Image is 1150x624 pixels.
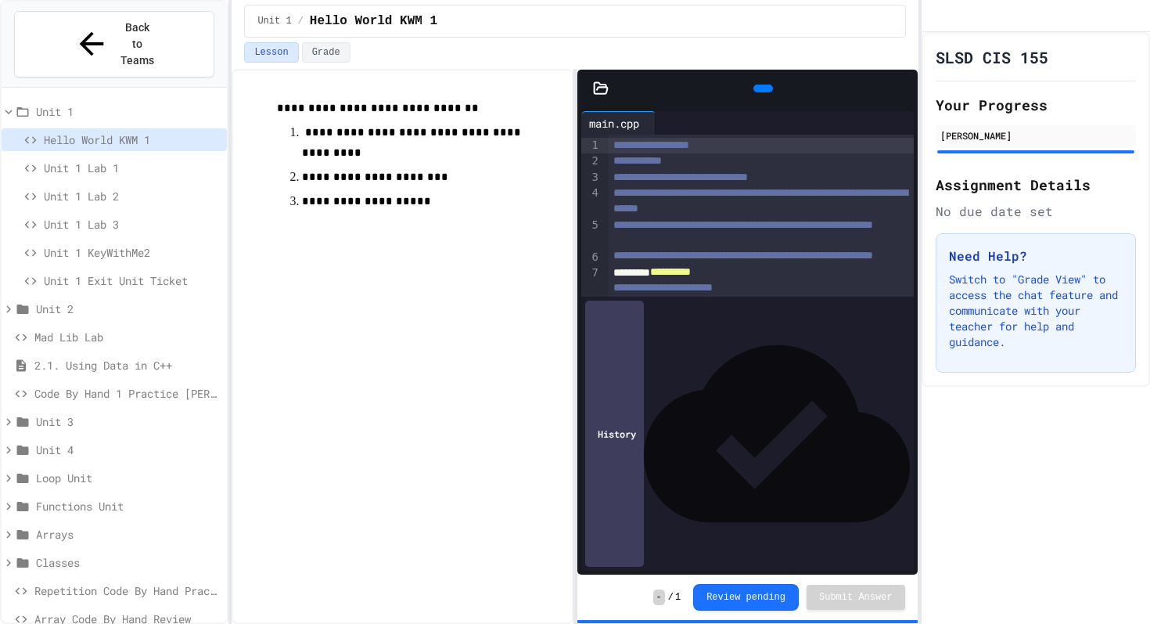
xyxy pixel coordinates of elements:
span: Loop Unit [36,470,221,486]
span: Unit 2 [36,301,221,317]
div: 1 [581,138,601,153]
span: Unit 1 [257,15,291,27]
span: Mad Lib Lab [34,329,221,345]
span: Unit 1 KeyWithMe2 [44,244,221,261]
span: Unit 4 [36,442,221,458]
span: Classes [36,554,221,571]
div: main.cpp [581,111,656,135]
span: Code By Hand 1 Practice [PERSON_NAME] the Space Traveler [34,385,221,402]
span: Hello World KWM 1 [44,132,221,148]
span: Unit 1 [36,103,221,120]
span: Unit 1 Lab 2 [44,188,221,204]
button: Back to Teams [14,11,214,78]
div: 3 [581,170,601,186]
span: Arrays [36,526,221,543]
span: / [668,591,674,604]
h3: Need Help? [949,247,1123,265]
button: Lesson [244,42,298,63]
h1: SLSD CIS 155 [936,46,1048,68]
div: 4 [581,186,601,218]
span: Back to Teams [119,20,156,69]
div: History [585,301,644,567]
p: Switch to "Grade View" to access the chat feature and communicate with your teacher for help and ... [949,272,1123,350]
span: - [653,590,665,605]
span: 2.1. Using Data in C++ [34,357,221,373]
span: Unit 1 Exit Unit Ticket [44,272,221,289]
span: Unit 1 Lab 1 [44,160,221,176]
div: 5 [581,218,601,250]
h2: Your Progress [936,94,1136,116]
div: 7 [581,265,601,298]
div: 6 [581,250,601,265]
button: Submit Answer [807,585,905,610]
span: / [298,15,304,27]
div: main.cpp [581,115,647,132]
span: Hello World KWM 1 [310,12,437,31]
h2: Assignment Details [936,174,1136,196]
span: Repetition Code By Hand Practice 2 [34,583,221,599]
button: Review pending [693,584,799,611]
span: 1 [675,591,681,604]
div: No due date set [936,202,1136,221]
span: Unit 3 [36,413,221,430]
div: 2 [581,153,601,169]
span: Submit Answer [819,591,893,604]
button: Grade [302,42,350,63]
span: Functions Unit [36,498,221,514]
span: Unit 1 Lab 3 [44,216,221,233]
div: [PERSON_NAME] [940,128,1131,142]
